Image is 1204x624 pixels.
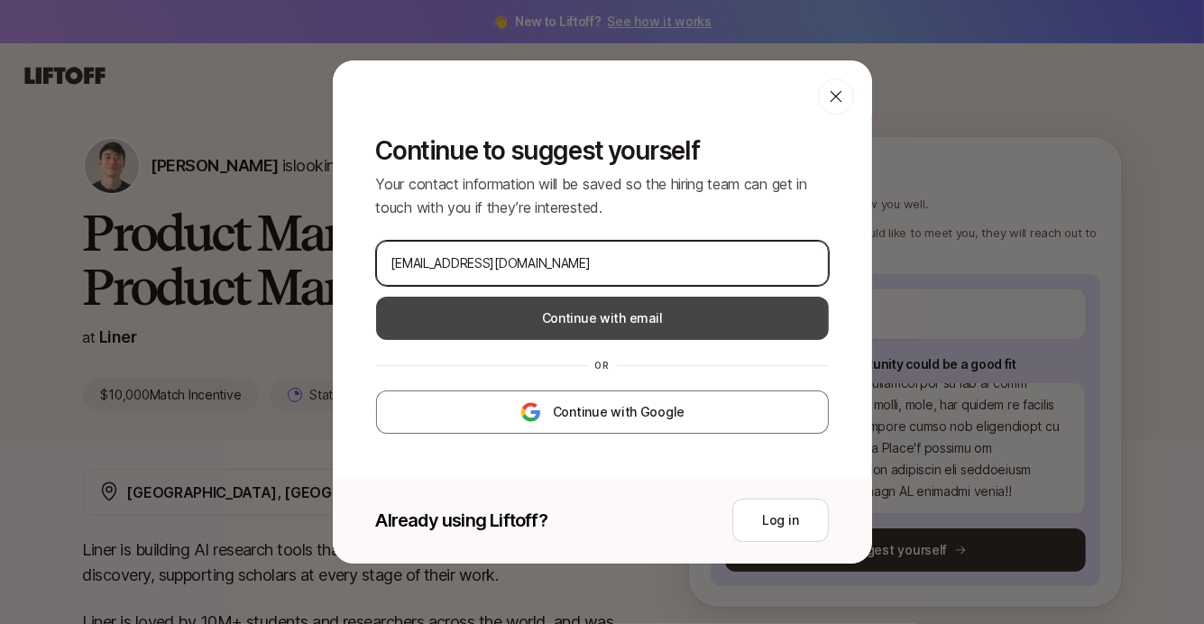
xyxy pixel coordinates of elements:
p: Continue to suggest yourself [376,136,829,165]
button: Log in [732,499,828,542]
button: Continue with email [376,297,829,340]
div: or [588,358,617,372]
button: Continue with Google [376,390,829,434]
p: Your contact information will be saved so the hiring team can get in touch with you if they’re in... [376,172,829,219]
input: Your personal email address [391,252,813,274]
p: Already using Liftoff? [376,508,547,533]
img: google-logo [519,401,542,423]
